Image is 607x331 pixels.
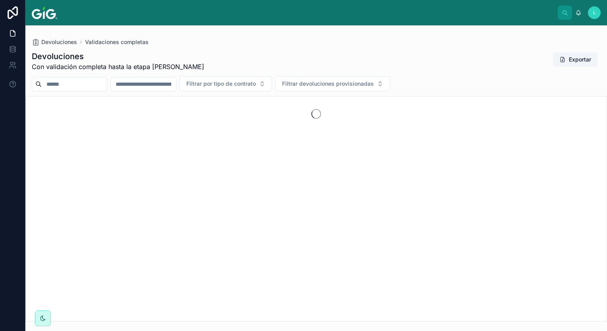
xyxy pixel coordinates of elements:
button: Select Button [180,76,272,91]
span: Filtrar devoluciones provisionadas [282,80,374,88]
img: App logo [32,6,57,19]
span: L [593,10,596,16]
button: Select Button [275,76,390,91]
h1: Devoluciones [32,51,204,62]
a: Devoluciones [32,38,77,46]
span: Devoluciones [41,38,77,46]
span: Filtrar por tipo de contrato [186,80,256,88]
button: Exportar [553,52,597,67]
a: Validaciones completas [85,38,149,46]
div: scrollable content [64,11,558,14]
span: Con validación completa hasta la etapa [PERSON_NAME] [32,62,204,71]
